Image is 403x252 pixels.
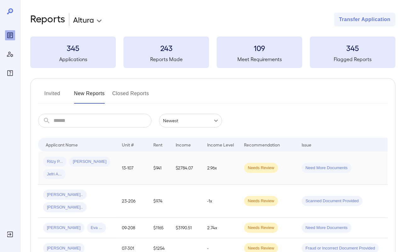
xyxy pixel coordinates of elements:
[43,204,87,210] span: [PERSON_NAME]..
[153,141,163,148] div: Rent
[171,152,202,185] td: $2784.07
[112,89,149,104] button: Closed Reports
[244,165,278,171] span: Needs Review
[244,225,278,231] span: Needs Review
[244,198,278,204] span: Needs Review
[30,37,395,68] summary: 345Applications243Reports Made109Meet Requirements345Flagged Reports
[87,225,106,231] span: Eva ...
[43,225,84,231] span: [PERSON_NAME]
[5,229,15,239] div: Log Out
[73,14,94,25] p: Altura
[202,185,239,218] td: -1x
[302,245,379,251] span: Fraud or Incorrect Document Provided
[117,218,148,238] td: 09-208
[302,165,351,171] span: Need More Documents
[30,13,65,26] h2: Reports
[30,55,116,63] h5: Applications
[123,43,209,53] h3: 243
[43,159,66,165] span: Ritzy P...
[43,192,87,198] span: [PERSON_NAME]..
[5,49,15,59] div: Manage Users
[5,68,15,78] div: FAQ
[302,141,312,148] div: Issue
[38,89,66,104] button: Invited
[202,218,239,238] td: 2.74x
[217,43,302,53] h3: 109
[148,185,171,218] td: $974
[43,171,65,177] span: Jefri A...
[159,114,222,128] div: Newest
[69,159,110,165] span: [PERSON_NAME]
[244,141,280,148] div: Recommendation
[202,152,239,185] td: 2.96x
[310,55,395,63] h5: Flagged Reports
[123,55,209,63] h5: Reports Made
[148,218,171,238] td: $1165
[30,43,116,53] h3: 345
[176,141,191,148] div: Income
[334,13,395,26] button: Transfer Application
[43,245,84,251] span: [PERSON_NAME]
[74,89,105,104] button: New Reports
[122,141,134,148] div: Unit #
[217,55,302,63] h5: Meet Requirements
[302,225,351,231] span: Need More Documents
[117,185,148,218] td: 23-206
[148,152,171,185] td: $941
[171,218,202,238] td: $3190.51
[244,245,278,251] span: Needs Review
[310,43,395,53] h3: 345
[302,198,362,204] span: Scanned Document Provided
[207,141,234,148] div: Income Level
[46,141,78,148] div: Applicant Name
[117,152,148,185] td: 13-107
[5,30,15,40] div: Reports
